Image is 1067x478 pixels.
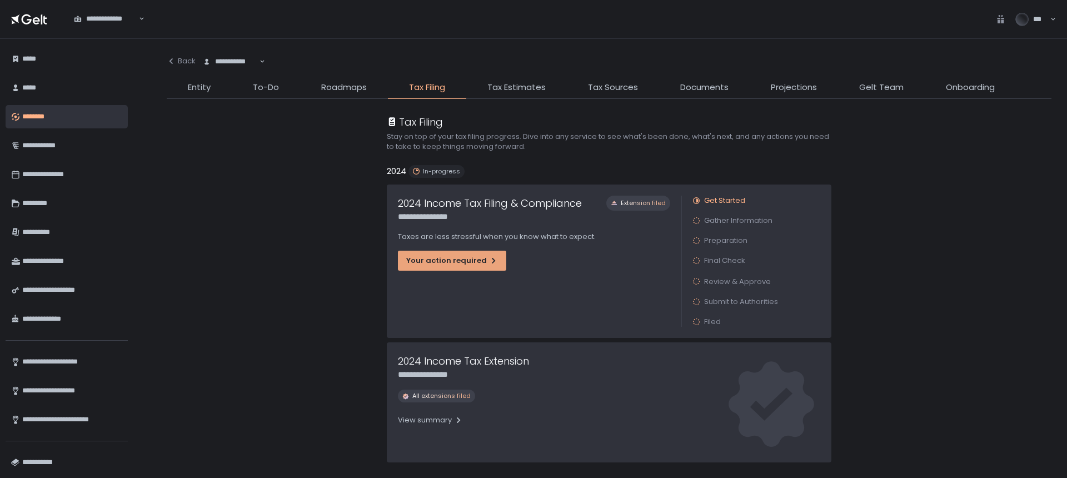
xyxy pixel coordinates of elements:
[167,56,196,66] div: Back
[196,50,265,73] div: Search for option
[423,167,460,176] span: In-progress
[704,317,721,327] span: Filed
[704,236,747,246] span: Preparation
[704,216,772,226] span: Gather Information
[680,81,729,94] span: Documents
[771,81,817,94] span: Projections
[406,256,498,266] div: Your action required
[387,165,406,178] h2: 2024
[704,256,745,266] span: Final Check
[412,392,471,400] span: All extensions filed
[946,81,995,94] span: Onboarding
[588,81,638,94] span: Tax Sources
[704,276,771,287] span: Review & Approve
[487,81,546,94] span: Tax Estimates
[398,411,463,429] button: View summary
[704,297,778,307] span: Submit to Authorities
[137,13,138,24] input: Search for option
[859,81,904,94] span: Gelt Team
[704,196,745,206] span: Get Started
[398,196,582,211] h1: 2024 Income Tax Filing & Compliance
[188,81,211,94] span: Entity
[621,199,666,207] span: Extension filed
[398,353,529,369] h1: 2024 Income Tax Extension
[387,132,831,152] h2: Stay on top of your tax filing progress. Dive into any service to see what's been done, what's ne...
[398,415,463,425] div: View summary
[398,251,506,271] button: Your action required
[387,114,443,130] div: Tax Filing
[321,81,367,94] span: Roadmaps
[409,81,445,94] span: Tax Filing
[67,7,144,31] div: Search for option
[253,81,279,94] span: To-Do
[167,50,196,72] button: Back
[398,232,670,242] p: Taxes are less stressful when you know what to expect.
